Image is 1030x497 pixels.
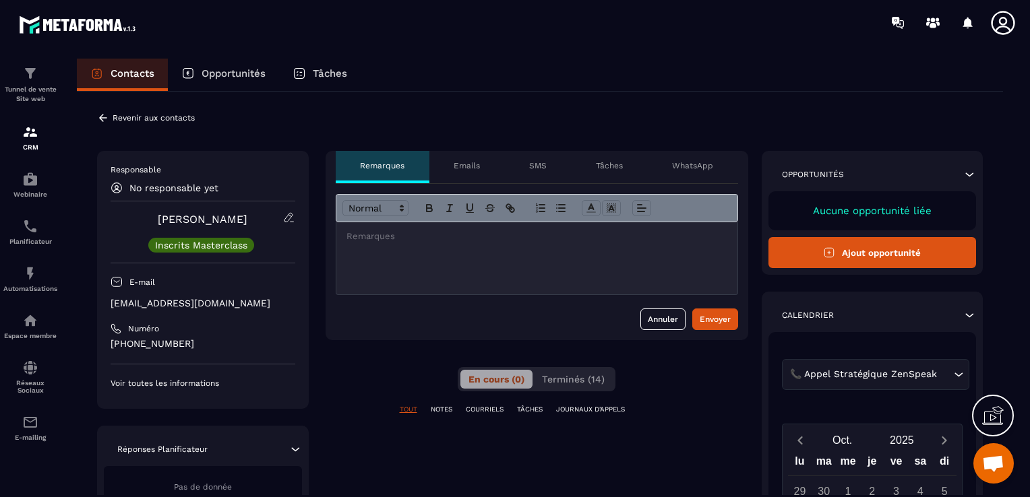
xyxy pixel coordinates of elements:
p: Opportunités [782,169,844,180]
p: NOTES [431,405,452,414]
button: Envoyer [692,308,738,330]
button: En cours (0) [460,370,533,389]
button: Annuler [640,308,686,330]
div: di [932,452,957,475]
img: social-network [22,360,38,376]
p: CRM [3,143,57,151]
p: Planificateur [3,238,57,245]
button: Previous month [788,431,813,449]
div: je [860,452,884,475]
a: social-networksocial-networkRéseaux Sociaux [3,350,57,404]
p: Inscrits Masterclass [155,240,247,250]
p: Tâches [313,67,347,79]
button: Next month [932,431,957,449]
span: Terminés (14) [542,374,605,385]
span: Pas de donnée [174,482,232,492]
p: Réponses Planificateur [117,444,208,455]
button: Ajout opportunité [768,237,977,268]
img: formation [22,124,38,140]
p: Tâches [596,160,623,171]
p: E-mailing [3,434,57,441]
div: sa [908,452,932,475]
p: WhatsApp [672,160,713,171]
span: En cours (0) [468,374,524,385]
p: No responsable yet [129,183,218,193]
a: [PERSON_NAME] [158,213,247,226]
p: Emails [454,160,480,171]
p: Revenir aux contacts [113,113,195,123]
div: Ouvrir le chat [973,443,1014,484]
p: JOURNAUX D'APPELS [556,405,625,414]
p: Numéro [128,323,159,334]
p: TÂCHES [517,405,543,414]
input: Search for option [940,367,950,382]
div: me [836,452,860,475]
a: automationsautomationsAutomatisations [3,255,57,302]
p: TOUT [400,405,417,414]
p: [EMAIL_ADDRESS][DOMAIN_NAME] [111,297,295,310]
p: SMS [529,160,547,171]
p: Calendrier [782,310,834,321]
img: automations [22,312,38,329]
p: Espace membre [3,332,57,339]
div: lu [788,452,812,475]
a: automationsautomationsEspace membre [3,302,57,350]
p: COURRIELS [466,405,504,414]
button: Open years overlay [872,428,932,452]
span: 📞 Appel Stratégique ZenSpeak [787,367,940,382]
button: Open months overlay [813,428,872,452]
p: Réseaux Sociaux [3,379,57,394]
img: formation [22,65,38,81]
p: [PHONE_NUMBER] [111,337,295,350]
div: Search for option [782,359,969,390]
img: automations [22,265,38,281]
a: emailemailE-mailing [3,404,57,451]
a: schedulerschedulerPlanificateur [3,208,57,255]
a: Contacts [77,59,168,91]
div: ma [812,452,836,475]
p: Automatisations [3,285,57,292]
a: Opportunités [168,59,279,91]
img: automations [22,171,38,187]
a: Tâches [279,59,361,91]
p: Aucune opportunité liée [782,205,963,217]
button: Terminés (14) [534,370,613,389]
img: scheduler [22,218,38,234]
p: Remarques [360,160,404,171]
div: ve [884,452,909,475]
p: Voir toutes les informations [111,378,295,389]
a: formationformationCRM [3,114,57,161]
p: Tunnel de vente Site web [3,85,57,104]
div: Envoyer [700,312,731,326]
a: automationsautomationsWebinaire [3,161,57,208]
p: Webinaire [3,191,57,198]
p: E-mail [129,277,155,288]
a: formationformationTunnel de vente Site web [3,55,57,114]
p: Opportunités [202,67,266,79]
p: Responsable [111,164,295,175]
p: Contacts [111,67,154,79]
img: email [22,414,38,430]
img: logo [19,12,140,37]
